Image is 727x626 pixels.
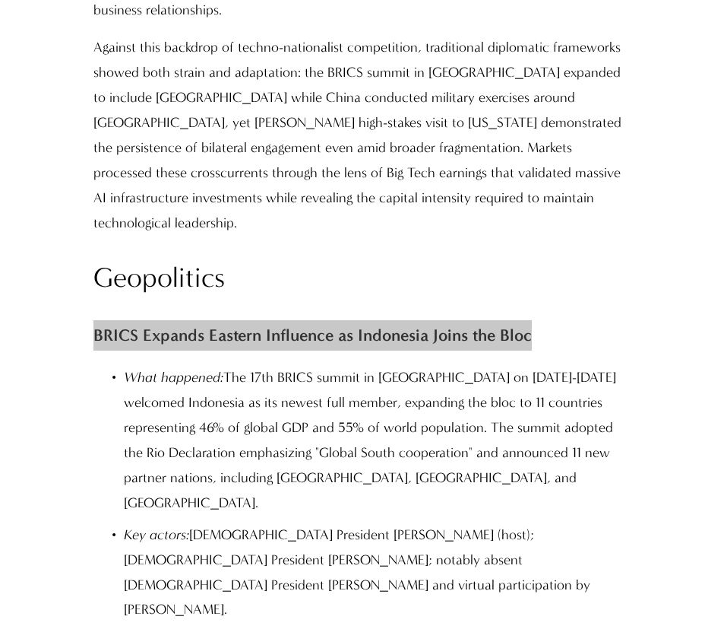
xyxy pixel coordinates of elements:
p: [DEMOGRAPHIC_DATA] President [PERSON_NAME] (host); [DEMOGRAPHIC_DATA] President [PERSON_NAME]; no... [124,523,634,623]
h2: Geopolitics [93,260,634,297]
em: Key actors: [124,526,189,543]
em: What happened: [124,369,223,386]
p: The 17th BRICS summit in [GEOGRAPHIC_DATA] on [DATE]-[DATE] welcomed Indonesia as its newest full... [124,365,634,516]
p: Against this backdrop of techno-nationalist competition, traditional diplomatic frameworks showed... [93,35,634,236]
strong: BRICS Expands Eastern Influence as Indonesia Joins the Bloc [93,326,532,345]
